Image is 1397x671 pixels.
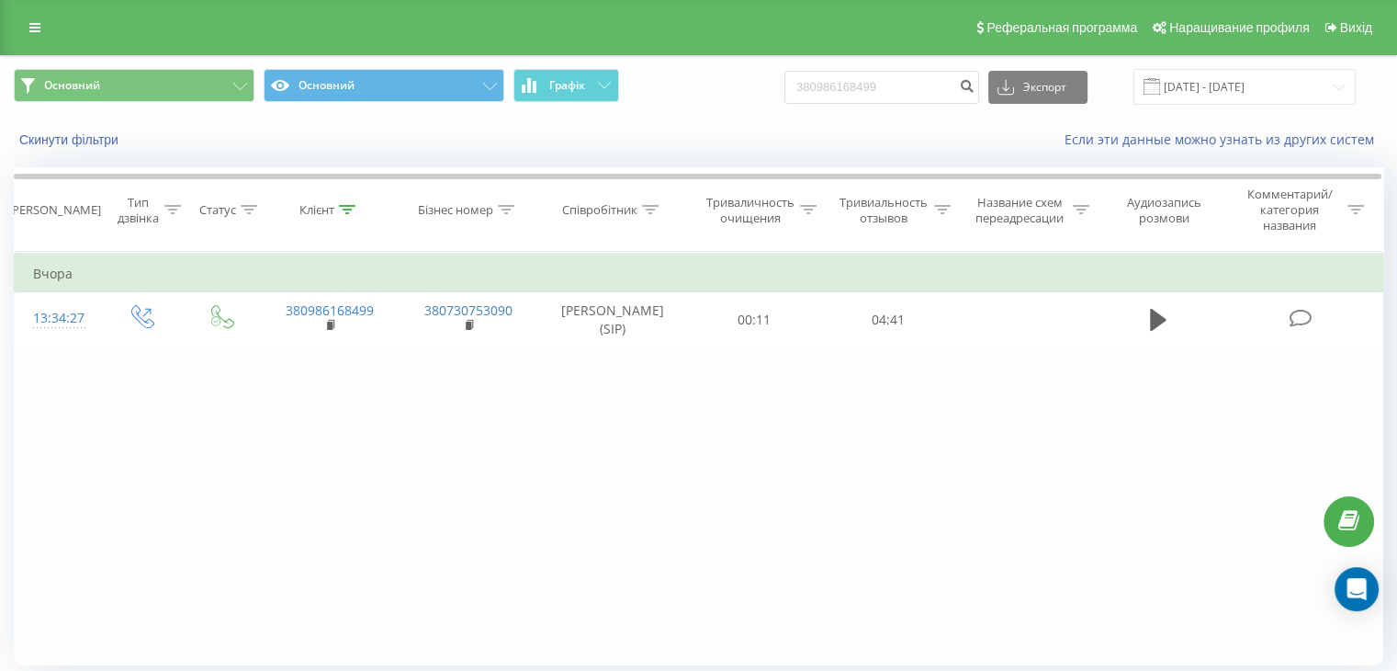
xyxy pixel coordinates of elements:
[1335,567,1379,611] div: Открытый Интерком Мессенджер
[1340,20,1372,35] font: Вихід
[33,309,84,326] font: 13:34:27
[549,77,585,93] font: Графік
[14,69,254,102] button: Основний
[1065,131,1383,148] a: Если эти данные можно узнать из других систем
[117,194,158,226] font: Тип дзвінка
[513,69,619,102] button: Графік
[975,194,1064,226] font: Название схем переадресации
[986,20,1137,35] font: Реферальная программа
[418,201,493,218] font: Бізнес номер
[738,311,771,328] font: 00:11
[872,311,905,328] font: 04:41
[561,301,664,337] font: [PERSON_NAME] (SIP)
[705,194,794,226] font: Триваличность очищения
[1065,131,1374,148] font: Если эти данные можно узнать из других систем
[1246,186,1332,233] font: Комментарий/категория названия
[14,131,128,148] button: Скинути фільтри
[299,77,355,93] font: Основний
[264,69,504,102] button: Основний
[988,71,1087,104] button: Экспорт
[299,201,334,218] font: Клієнт
[562,201,637,218] font: Співробітник
[19,132,118,147] font: Скинути фільтри
[784,71,979,104] input: Пошук за номером
[1023,79,1066,95] font: Экспорт
[424,301,513,319] a: 380730753090
[44,77,100,93] font: Основний
[33,265,73,282] font: Вчора
[1127,194,1201,226] font: Аудиозапись розмови
[8,201,101,218] font: [PERSON_NAME]
[286,301,374,319] a: 380986168499
[199,201,236,218] font: Статус
[1169,20,1309,35] font: Наращивание профиля
[839,194,928,226] font: Тривиальность отзывов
